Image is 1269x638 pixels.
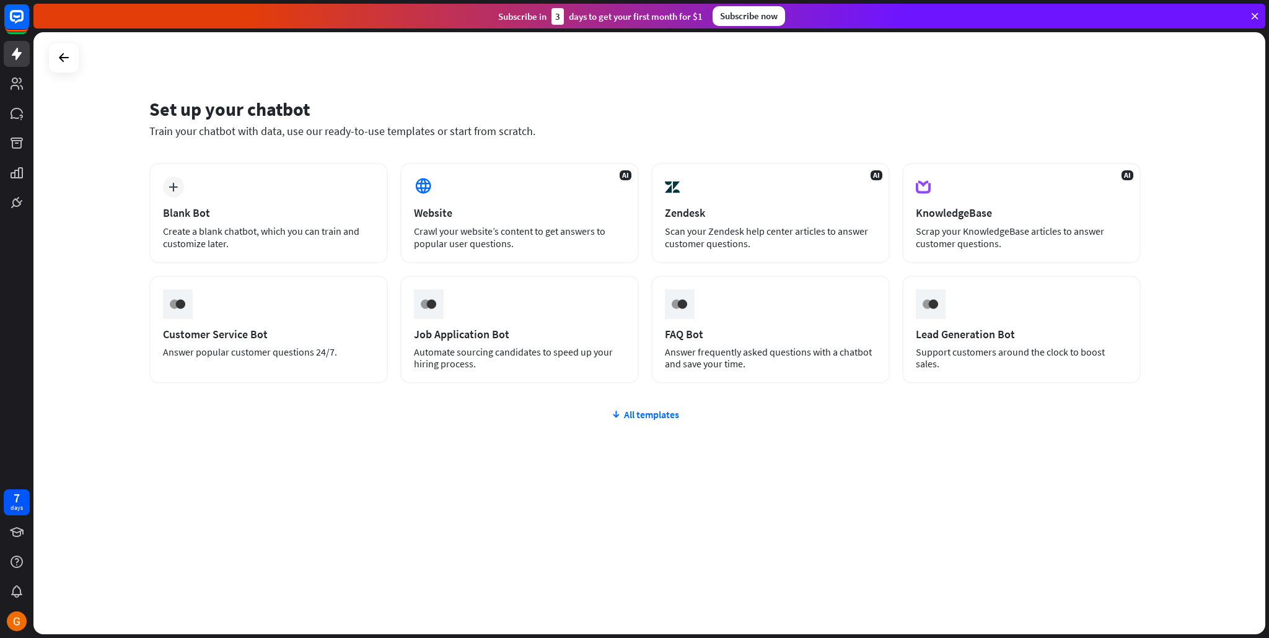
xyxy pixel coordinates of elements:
[551,8,564,25] div: 3
[498,8,703,25] div: Subscribe in days to get your first month for $1
[11,504,23,512] div: days
[713,6,785,26] div: Subscribe now
[4,489,30,515] a: 7 days
[14,492,20,504] div: 7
